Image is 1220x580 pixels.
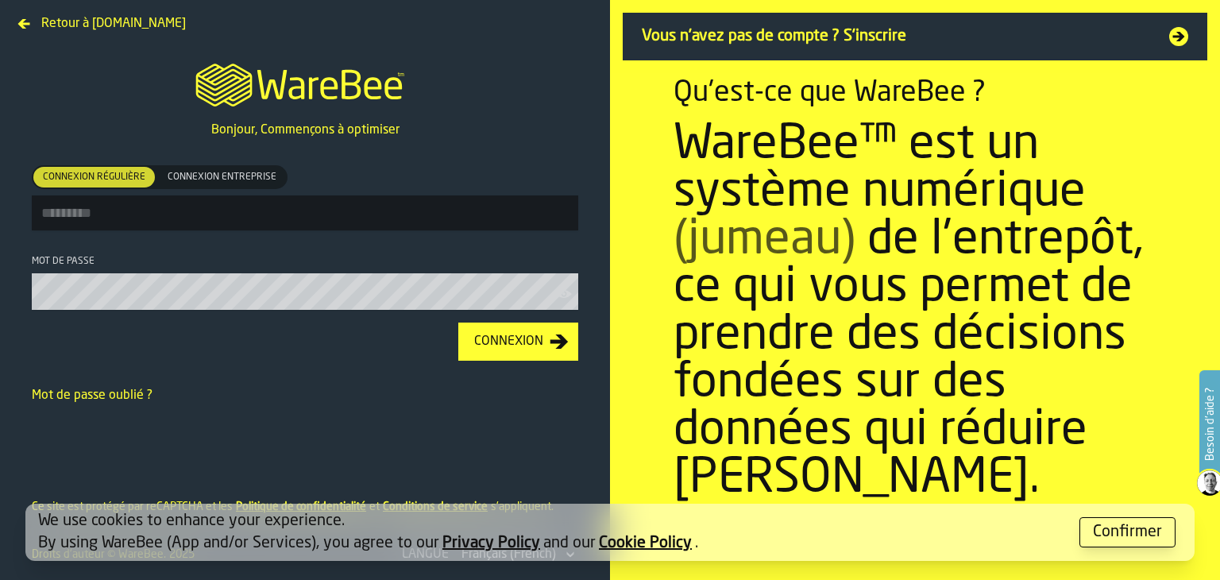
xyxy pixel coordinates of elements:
[181,44,428,121] a: logo-header
[468,332,550,351] div: Connexion
[674,217,855,265] span: (jumeau)
[674,122,1156,503] div: WareBee™ est un système numérique de l'entrepôt, ce qui vous permet de prendre des décisions fond...
[32,389,152,402] a: Mot de passe oublié ?
[1201,372,1218,477] label: Besoin d'aide ?
[25,504,1195,561] div: alert-[object Object]
[1079,517,1176,547] button: button-
[32,165,156,189] label: button-switch-multi-Connexion régulière
[33,167,155,188] div: thumb
[674,77,986,109] div: Qu'est-ce que WareBee ?
[623,13,1207,60] a: Vous n'avez pas de compte ? S'inscrire
[41,14,186,33] span: Retour à [DOMAIN_NAME]
[161,170,283,184] span: Connexion entreprise
[32,195,578,230] input: button-toolbar-[object Object]
[642,25,1150,48] span: Vous n'avez pas de compte ? S'inscrire
[158,167,286,188] div: thumb
[38,510,1067,555] div: We use cookies to enhance your experience. By using WareBee (App and/or Services), you agree to o...
[1093,521,1162,543] div: Confirmer
[156,165,288,189] label: button-switch-multi-Connexion entreprise
[458,323,578,361] button: button-Connexion
[37,170,152,184] span: Connexion régulière
[32,256,578,310] label: button-toolbar-Mot de passe
[599,536,692,551] a: Cookie Policy
[32,273,578,310] input: button-toolbar-Mot de passe
[13,13,192,25] a: Retour à [DOMAIN_NAME]
[211,121,400,140] p: Bonjour, Commençons à optimiser
[32,165,578,230] label: button-toolbar-[object Object]
[442,536,540,551] a: Privacy Policy
[556,286,575,302] button: button-toolbar-Mot de passe
[32,256,578,267] div: Mot de passe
